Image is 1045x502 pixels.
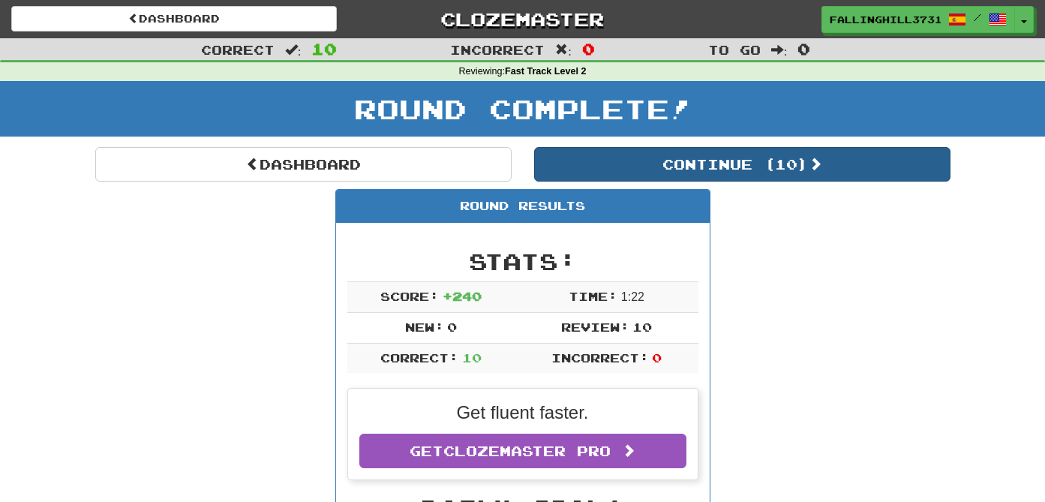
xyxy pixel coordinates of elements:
[347,249,698,274] h2: Stats:
[632,320,652,334] span: 10
[359,434,686,468] a: GetClozemaster Pro
[443,443,611,459] span: Clozemaster Pro
[285,44,302,56] span: :
[821,6,1015,33] a: FallingHill3731 /
[380,289,439,303] span: Score:
[505,66,587,77] strong: Fast Track Level 2
[95,147,512,182] a: Dashboard
[652,350,662,365] span: 0
[569,289,617,303] span: Time:
[534,147,950,182] button: Continue (10)
[405,320,444,334] span: New:
[380,350,458,365] span: Correct:
[5,94,1040,124] h1: Round Complete!
[830,13,941,26] span: FallingHill3731
[974,12,981,23] span: /
[797,40,810,58] span: 0
[621,290,644,303] span: 1 : 22
[450,42,545,57] span: Incorrect
[462,350,482,365] span: 10
[336,190,710,223] div: Round Results
[582,40,595,58] span: 0
[359,400,686,425] p: Get fluent faster.
[708,42,761,57] span: To go
[443,289,482,303] span: + 240
[311,40,337,58] span: 10
[11,6,337,32] a: Dashboard
[555,44,572,56] span: :
[447,320,457,334] span: 0
[551,350,649,365] span: Incorrect:
[771,44,788,56] span: :
[359,6,685,32] a: Clozemaster
[201,42,275,57] span: Correct
[561,320,629,334] span: Review:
